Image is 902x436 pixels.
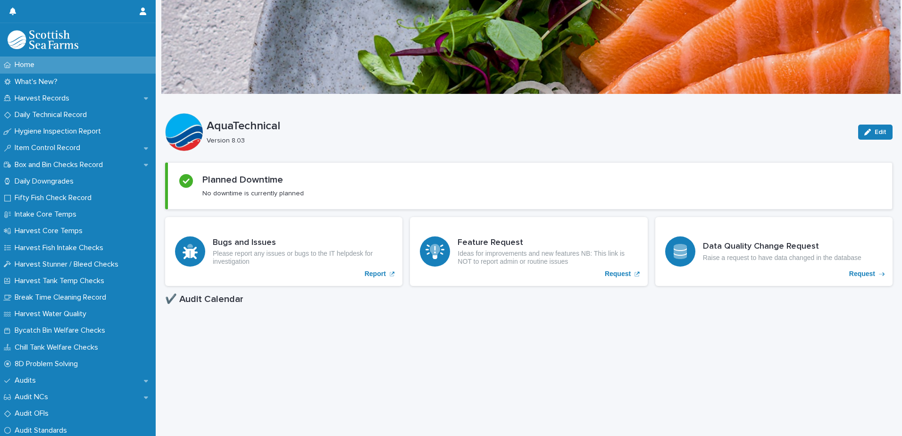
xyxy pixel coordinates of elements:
[11,60,42,69] p: Home
[458,238,637,248] h3: Feature Request
[605,270,631,278] p: Request
[858,125,893,140] button: Edit
[11,260,126,269] p: Harvest Stunner / Bleed Checks
[11,193,99,202] p: Fifty Fish Check Record
[165,293,893,305] h1: ✔️ Audit Calendar
[703,254,861,262] p: Raise a request to have data changed in the database
[410,217,647,286] a: Request
[11,127,109,136] p: Hygiene Inspection Report
[875,129,886,135] span: Edit
[11,293,114,302] p: Break Time Cleaning Record
[11,277,112,285] p: Harvest Tank Temp Checks
[11,310,94,319] p: Harvest Water Quality
[11,110,94,119] p: Daily Technical Record
[655,217,893,286] a: Request
[11,160,110,169] p: Box and Bin Checks Record
[11,143,88,152] p: Item Control Record
[11,343,106,352] p: Chill Tank Welfare Checks
[365,270,386,278] p: Report
[202,174,283,185] h2: Planned Downtime
[165,217,402,286] a: Report
[8,30,78,49] img: mMrefqRFQpe26GRNOUkG
[207,137,847,145] p: Version 8.03
[11,409,56,418] p: Audit OFIs
[849,270,875,278] p: Request
[11,226,90,235] p: Harvest Core Temps
[11,426,75,435] p: Audit Standards
[11,94,77,103] p: Harvest Records
[11,326,113,335] p: Bycatch Bin Welfare Checks
[213,238,393,248] h3: Bugs and Issues
[458,250,637,266] p: Ideas for improvements and new features NB: This link is NOT to report admin or routine issues
[11,376,43,385] p: Audits
[213,250,393,266] p: Please report any issues or bugs to the IT helpdesk for investigation
[703,242,861,252] h3: Data Quality Change Request
[11,360,85,369] p: 8D Problem Solving
[11,77,65,86] p: What's New?
[11,393,56,402] p: Audit NCs
[202,189,304,198] p: No downtime is currently planned
[207,119,851,133] p: AquaTechnical
[11,243,111,252] p: Harvest Fish Intake Checks
[11,177,81,186] p: Daily Downgrades
[11,210,84,219] p: Intake Core Temps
